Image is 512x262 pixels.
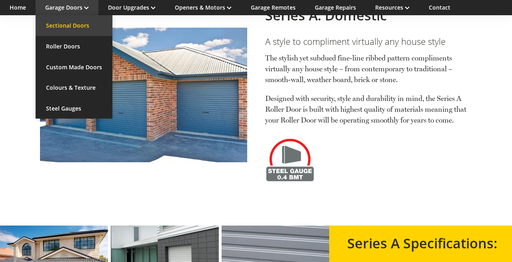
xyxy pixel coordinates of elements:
[45,4,89,11] a: Garage Doors
[265,7,472,24] h2: Series A: Domestic
[175,4,232,11] a: Openers & Motors
[108,4,156,11] a: Door Upgrades
[36,57,112,78] a: Custom Made Doors
[251,4,296,11] a: Garage Remotes
[265,52,472,93] p: The stylish yet subdued fine-line ribbed pattern compliments virtually any house style – from con...
[265,93,472,125] p: Designed with security, style and durability in mind, the Series A Roller Door is built with high...
[36,15,112,36] a: Sectional Doors
[429,4,450,11] a: Contact
[10,4,26,11] a: Home
[315,4,356,11] a: Garage Repairs
[347,235,512,252] h2: Series A Specifications:
[36,77,112,98] a: Colours & Texture
[375,4,410,11] a: Resources
[36,98,112,119] a: Steel Gauges
[36,36,112,57] a: Roller Doors
[265,36,472,47] h3: A style to compliment virtually any house style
